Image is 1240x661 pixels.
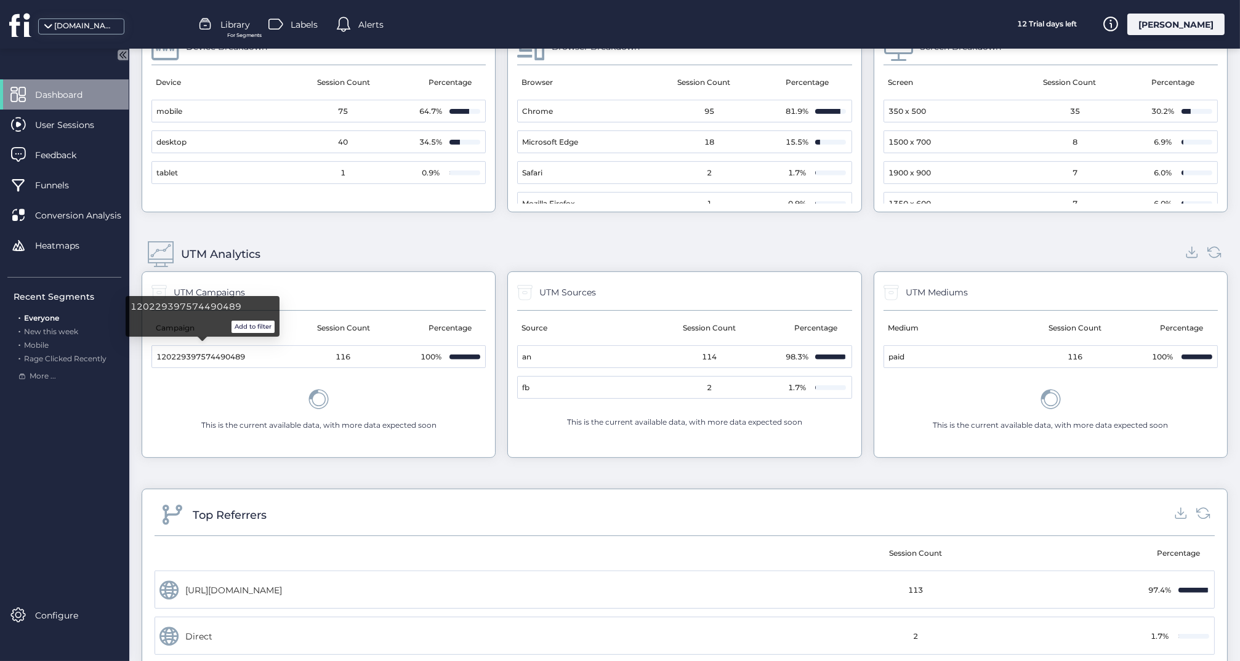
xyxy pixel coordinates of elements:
[24,354,107,363] span: Rage Clicked Recently
[1151,351,1175,363] div: 100%
[338,137,348,148] span: 40
[35,148,95,162] span: Feedback
[174,286,245,299] div: UTM Campaigns
[336,351,350,363] span: 116
[517,65,631,100] mat-header-cell: Browser
[156,106,182,118] span: mobile
[1147,536,1215,571] mat-header-cell: Percentage
[913,631,918,643] span: 2
[54,20,116,32] div: [DOMAIN_NAME]
[156,137,187,148] span: desktop
[539,286,596,299] div: UTM Sources
[231,321,275,333] button: Add to filter
[358,18,384,31] span: Alerts
[522,382,529,394] span: fb
[707,167,712,179] span: 2
[522,351,531,363] span: an
[522,167,542,179] span: Safari
[888,167,931,179] span: 1900 x 900
[1151,167,1175,179] div: 6.0%
[888,351,904,363] span: paid
[18,338,20,350] span: .
[338,106,348,118] span: 75
[1068,351,1082,363] span: 116
[1070,106,1080,118] span: 35
[35,88,101,102] span: Dashboard
[35,239,98,252] span: Heatmaps
[888,137,931,148] span: 1500 x 700
[784,382,809,394] div: 1.7%
[1000,311,1150,345] mat-header-cell: Session Count
[220,18,250,31] span: Library
[707,382,712,394] span: 2
[884,311,1000,345] mat-header-cell: Medium
[522,137,578,148] span: Microsoft Edge
[1127,14,1225,35] div: [PERSON_NAME]
[181,246,260,263] div: UTM Analytics
[419,137,443,148] div: 34.5%
[131,300,275,313] span: 120229397574490489
[1151,198,1175,210] div: 6.0%
[418,65,486,100] mat-header-cell: Percentage
[24,340,49,350] span: Mobile
[291,18,318,31] span: Labels
[784,106,809,118] div: 81.9%
[268,65,418,100] mat-header-cell: Session Count
[1148,631,1172,643] div: 1.7%
[30,371,56,382] span: More ...
[418,311,486,345] mat-header-cell: Percentage
[784,167,809,179] div: 1.7%
[24,327,78,336] span: New this week
[784,311,852,345] mat-header-cell: Percentage
[14,290,121,303] div: Recent Segments
[632,65,776,100] mat-header-cell: Session Count
[933,420,1168,431] div: This is the current available data, with more data expected soon
[704,106,714,118] span: 95
[1001,14,1093,35] div: 12 Trial days left
[201,420,437,431] div: This is the current available data, with more data expected soon
[227,31,262,39] span: For Segments
[18,351,20,363] span: .
[776,65,843,100] mat-header-cell: Percentage
[567,417,802,428] div: This is the current available data, with more data expected soon
[1151,106,1175,118] div: 30.2%
[1073,198,1077,210] span: 7
[35,178,87,192] span: Funnels
[35,118,113,132] span: User Sessions
[997,65,1141,100] mat-header-cell: Session Count
[1150,311,1218,345] mat-header-cell: Percentage
[419,167,443,179] div: 0.9%
[1073,137,1077,148] span: 8
[1148,585,1172,596] div: 97.4%
[18,324,20,336] span: .
[517,311,634,345] mat-header-cell: Source
[1073,167,1077,179] span: 7
[156,167,178,179] span: tablet
[419,106,443,118] div: 64.7%
[156,351,245,363] span: 120229397574490489
[18,311,20,322] span: .
[340,167,345,179] span: 1
[884,65,997,100] mat-header-cell: Screen
[193,507,267,524] div: Top Referrers
[784,351,809,363] div: 98.3%
[35,609,97,622] span: Configure
[151,65,268,100] mat-header-cell: Device
[24,313,59,322] span: Everyone
[35,209,140,222] span: Conversion Analysis
[707,198,712,210] span: 1
[185,583,370,597] div: [URL][DOMAIN_NAME]
[888,198,931,210] span: 1350 x 600
[702,351,717,363] span: 114
[1151,137,1175,148] div: 6.9%
[784,198,809,210] div: 0.9%
[634,311,784,345] mat-header-cell: Session Count
[185,630,370,643] div: Direct
[685,536,1147,571] mat-header-cell: Session Count
[784,137,809,148] div: 15.5%
[908,585,923,596] span: 113
[419,351,443,363] div: 100%
[522,106,553,118] span: Chrome
[522,198,575,210] span: Mozilla Firefox
[704,137,714,148] span: 18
